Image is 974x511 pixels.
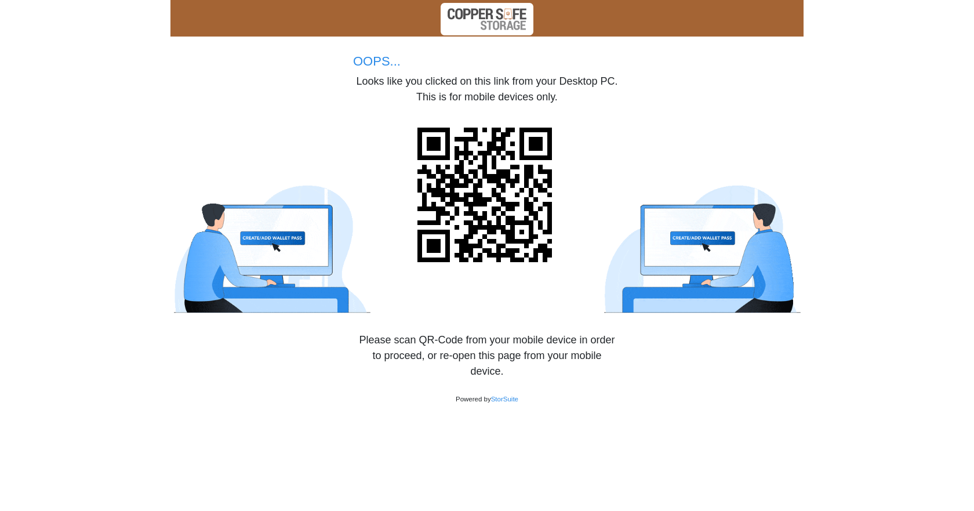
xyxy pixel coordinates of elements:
img: VJTqzJleQhUAAAAASUVORK5CYII= [408,118,566,276]
img: phyrem_sign-up_confuse_small.gif [170,183,402,314]
p: Please scan QR-Code from your mobile device in order to proceed, or re-open this page from your m... [357,332,617,379]
p: Looks like you clicked on this link from your Desktop PC. [353,74,621,89]
a: StorSuite [491,396,518,403]
h5: OOPS... [353,54,621,69]
p: Powered by [357,389,617,406]
img: phyrem_qr-code_sign-up_small.gif [572,183,804,314]
img: 1701477661_gEARm2TMad.png [441,2,533,37]
p: This is for mobile devices only. [353,89,621,105]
